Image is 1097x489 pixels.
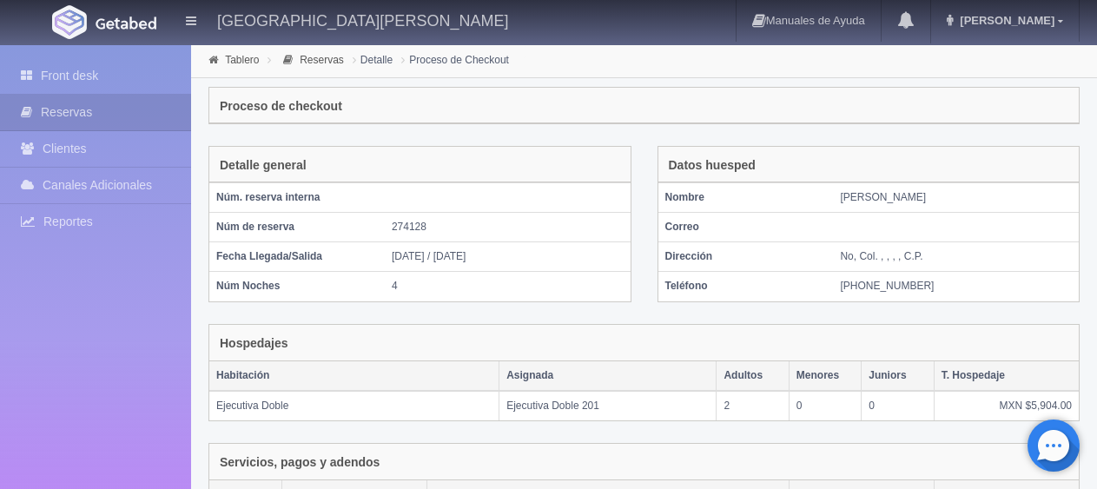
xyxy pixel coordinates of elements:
[220,100,342,113] h4: Proceso de checkout
[209,391,499,420] td: Ejecutiva Doble
[300,54,344,66] a: Reservas
[225,54,259,66] a: Tablero
[385,213,631,242] td: 274128
[209,272,385,301] th: Núm Noches
[717,361,789,391] th: Adultos
[499,361,717,391] th: Asignada
[499,391,717,420] td: Ejecutiva Doble 201
[397,51,513,68] li: Proceso de Checkout
[833,242,1079,272] td: No, Col. , , , , C.P.
[934,361,1079,391] th: T. Hospedaje
[217,9,508,30] h4: [GEOGRAPHIC_DATA][PERSON_NAME]
[833,272,1079,301] td: [PHONE_NUMBER]
[717,391,789,420] td: 2
[789,361,861,391] th: Menores
[220,337,288,350] h4: Hospedajes
[385,272,631,301] td: 4
[209,242,385,272] th: Fecha Llegada/Salida
[220,456,380,469] h4: Servicios, pagos y adendos
[220,159,307,172] h4: Detalle general
[348,51,397,68] li: Detalle
[209,213,385,242] th: Núm de reserva
[209,361,499,391] th: Habitación
[658,183,834,213] th: Nombre
[955,14,1054,27] span: [PERSON_NAME]
[669,159,756,172] h4: Datos huesped
[96,17,156,30] img: Getabed
[789,391,861,420] td: 0
[658,272,834,301] th: Teléfono
[658,213,834,242] th: Correo
[658,242,834,272] th: Dirección
[833,183,1079,213] td: [PERSON_NAME]
[385,242,631,272] td: [DATE] / [DATE]
[862,361,934,391] th: Juniors
[862,391,934,420] td: 0
[934,391,1079,420] td: MXN $5,904.00
[209,183,385,213] th: Núm. reserva interna
[52,5,87,39] img: Getabed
